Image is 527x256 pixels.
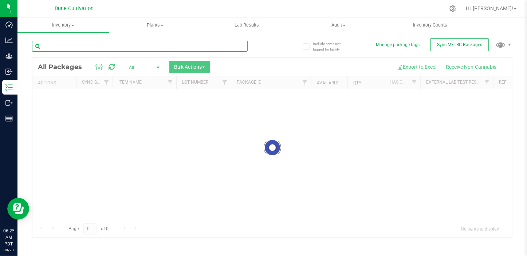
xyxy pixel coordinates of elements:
span: Include items not tagged for facility [313,41,349,52]
div: Manage settings [448,5,457,12]
span: Plants [110,22,201,28]
button: Manage package tags [376,42,420,48]
inline-svg: Inventory [5,84,13,91]
span: Inventory [17,22,109,28]
span: Inventory Counts [403,22,457,28]
span: Lab Results [225,22,269,28]
inline-svg: Outbound [5,99,13,107]
span: Audit [293,22,384,28]
a: Lab Results [201,17,293,33]
a: Inventory [17,17,109,33]
input: Search Package ID, Item Name, SKU, Lot or Part Number... [32,41,248,52]
span: Sync METRC Packages [437,42,482,47]
button: Sync METRC Packages [430,38,489,51]
a: Inventory Counts [384,17,476,33]
inline-svg: Dashboard [5,21,13,28]
inline-svg: Inbound [5,68,13,75]
iframe: Resource center [7,198,29,220]
inline-svg: Reports [5,115,13,122]
inline-svg: Analytics [5,37,13,44]
a: Audit [292,17,384,33]
a: Plants [109,17,201,33]
span: Dune Cultivation [55,5,94,12]
inline-svg: Grow [5,52,13,60]
p: 09/23 [3,247,14,253]
span: Hi, [PERSON_NAME]! [466,5,513,11]
p: 06:25 AM PDT [3,228,14,247]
